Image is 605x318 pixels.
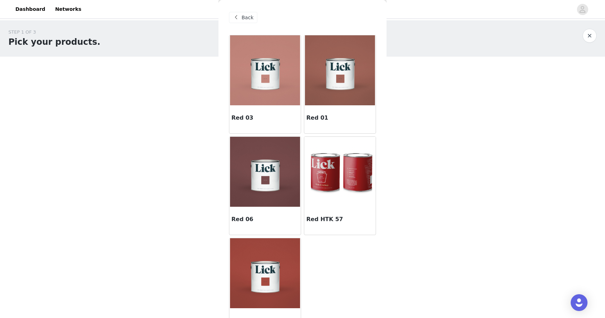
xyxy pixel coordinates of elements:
[306,215,374,224] h3: Red HTK 57
[231,114,299,122] h3: Red 03
[11,1,49,17] a: Dashboard
[230,238,300,308] img: Red 02
[242,14,253,21] span: Back
[230,137,300,207] img: Red 06
[306,114,374,122] h3: Red 01
[230,35,300,105] img: Red 03
[305,35,375,105] img: Red 01
[571,294,587,311] div: Open Intercom Messenger
[51,1,85,17] a: Networks
[579,4,586,15] div: avatar
[8,29,100,36] div: STEP 1 OF 3
[8,36,100,48] h1: Pick your products.
[304,147,376,197] img: Red HTK 57
[231,215,299,224] h3: Red 06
